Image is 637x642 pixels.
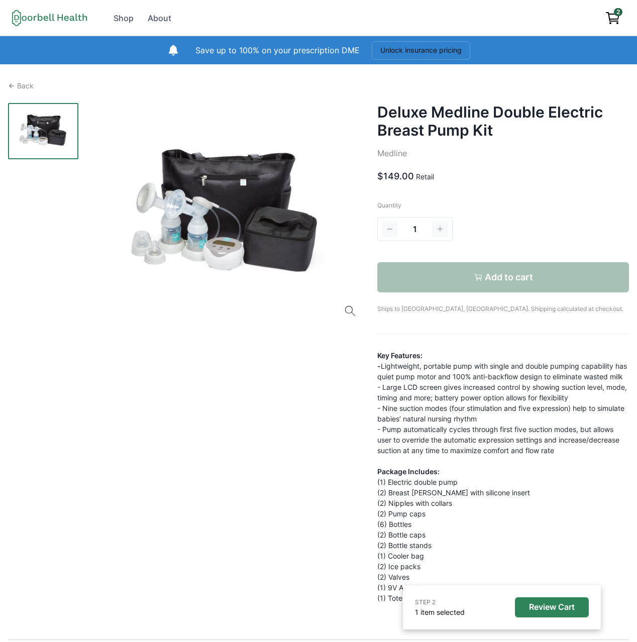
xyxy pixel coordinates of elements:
button: Review Cart [515,597,589,617]
p: Ships to [GEOGRAPHIC_DATA], [GEOGRAPHIC_DATA]. Shipping calculated at checkout. [377,292,629,313]
span: 1 [413,223,417,235]
p: Add to cart [485,272,533,283]
p: Review Cart [529,602,575,612]
div: Shop [114,12,134,24]
a: Shop [108,8,140,28]
p: Quantity [377,201,629,210]
p: Medline [377,147,629,159]
h2: Deluxe Medline Double Electric Breast Pump Kit [377,103,629,139]
strong: Package Includes: [377,467,440,476]
button: Add to cart [377,262,629,292]
img: 9os50jfgps5oa9wy78ytir68n9fc [8,103,78,159]
div: Lightweight, portable pump with single and double pumping capability has quiet pump motor and 100... [377,350,629,456]
p: 1 item selected [415,607,465,617]
button: Increment [432,221,448,237]
p: STEP 2 [415,598,465,607]
div: About [148,12,171,24]
p: Back [17,80,34,91]
p: Save up to 100% on your prescription DME [195,44,360,56]
span: 2 [614,8,622,16]
button: Decrement [382,221,398,237]
strong: Key Features: - [377,351,422,370]
a: About [142,8,177,28]
p: Retail [416,171,434,182]
a: View cart [601,8,625,28]
div: (1) Electric double pump (2) Breast [PERSON_NAME] with silicone insert (2) Nipples with collars (... [377,456,629,603]
p: $149.00 [377,169,414,183]
button: Unlock insurance pricing [372,41,470,60]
